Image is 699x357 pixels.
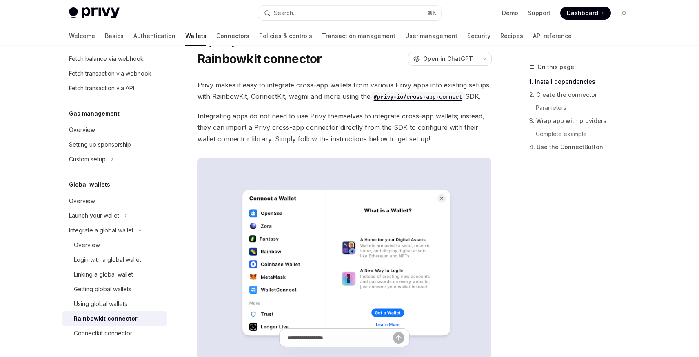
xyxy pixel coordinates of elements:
div: Overview [74,240,100,250]
a: Transaction management [322,26,395,46]
a: 1. Install dependencies [529,75,637,88]
div: Fetch transaction via webhook [69,69,151,78]
a: Rainbowkit connector [62,311,167,326]
a: Authentication [133,26,175,46]
a: API reference [533,26,572,46]
a: Recipes [500,26,523,46]
div: Integrate a global wallet [69,225,133,235]
a: Overview [62,238,167,252]
a: Demo [502,9,518,17]
a: Policies & controls [259,26,312,46]
button: Search...⌘K [258,6,441,20]
a: Wallets [185,26,206,46]
a: 2. Create the connector [529,88,637,101]
a: 3. Wrap app with providers [529,114,637,127]
div: Fetch transaction via API [69,83,134,93]
a: Overview [62,194,167,208]
img: light logo [69,7,120,19]
div: Login with a global wallet [74,255,141,265]
button: Open in ChatGPT [408,52,478,66]
div: Getting global wallets [74,284,131,294]
a: Support [528,9,550,17]
a: Setting up sponsorship [62,137,167,152]
a: Overview [62,123,167,137]
a: Security [467,26,490,46]
a: Fetch balance via webhook [62,51,167,66]
a: Login with a global wallet [62,252,167,267]
button: Toggle dark mode [617,7,630,20]
a: Fetch transaction via webhook [62,66,167,81]
div: Overview [69,196,95,206]
a: Getting global wallets [62,282,167,297]
a: Parameters [536,101,637,114]
span: ⌘ K [428,10,436,16]
a: @privy-io/cross-app-connect [371,92,465,100]
div: Fetch balance via webhook [69,54,144,64]
a: User management [405,26,457,46]
a: Welcome [69,26,95,46]
div: Linking a global wallet [74,270,133,279]
span: Integrating apps do not need to use Privy themselves to integrate cross-app wallets; instead, the... [197,110,492,145]
div: Search... [274,8,297,18]
h5: Gas management [69,109,120,118]
div: Rainbowkit connector [74,314,138,324]
div: Using global wallets [74,299,127,309]
a: Basics [105,26,124,46]
span: Dashboard [567,9,598,17]
a: Linking a global wallet [62,267,167,282]
a: Fetch transaction via API [62,81,167,96]
div: Overview [69,125,95,135]
h1: Rainbowkit connector [197,51,322,66]
a: Using global wallets [62,297,167,311]
a: 4. Use the ConnectButton [529,141,637,154]
span: Privy makes it easy to integrate cross-app wallets from various Privy apps into existing setups w... [197,79,492,102]
button: Send message [393,332,404,344]
span: Open in ChatGPT [423,55,473,63]
div: Custom setup [69,154,106,164]
div: Launch your wallet [69,211,119,221]
a: Connectkit connector [62,326,167,341]
code: @privy-io/cross-app-connect [371,92,465,101]
a: Dashboard [560,7,611,20]
div: Connectkit connector [74,328,132,338]
div: Setting up sponsorship [69,140,131,149]
h5: Global wallets [69,180,110,190]
a: Connectors [216,26,249,46]
span: On this page [537,62,574,72]
a: Complete example [536,127,637,141]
